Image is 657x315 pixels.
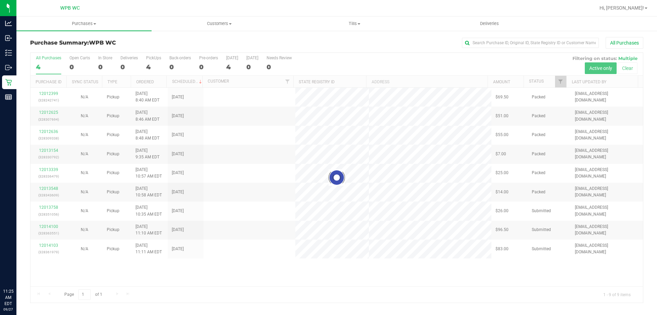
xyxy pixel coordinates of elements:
[5,94,12,100] inline-svg: Reports
[16,21,152,27] span: Purchases
[287,16,422,31] a: Tills
[3,307,13,312] p: 09/27
[606,37,643,49] button: All Purchases
[5,79,12,86] inline-svg: Retail
[5,20,12,27] inline-svg: Analytics
[422,16,557,31] a: Deliveries
[462,38,599,48] input: Search Purchase ID, Original ID, State Registry ID or Customer Name...
[60,5,80,11] span: WPB WC
[600,5,644,11] span: Hi, [PERSON_NAME]!
[3,288,13,307] p: 11:25 AM EDT
[7,260,27,281] iframe: Resource center
[5,35,12,41] inline-svg: Inbound
[152,16,287,31] a: Customers
[287,21,422,27] span: Tills
[16,16,152,31] a: Purchases
[89,39,116,46] span: WPB WC
[30,40,234,46] h3: Purchase Summary:
[152,21,286,27] span: Customers
[5,64,12,71] inline-svg: Outbound
[5,49,12,56] inline-svg: Inventory
[471,21,508,27] span: Deliveries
